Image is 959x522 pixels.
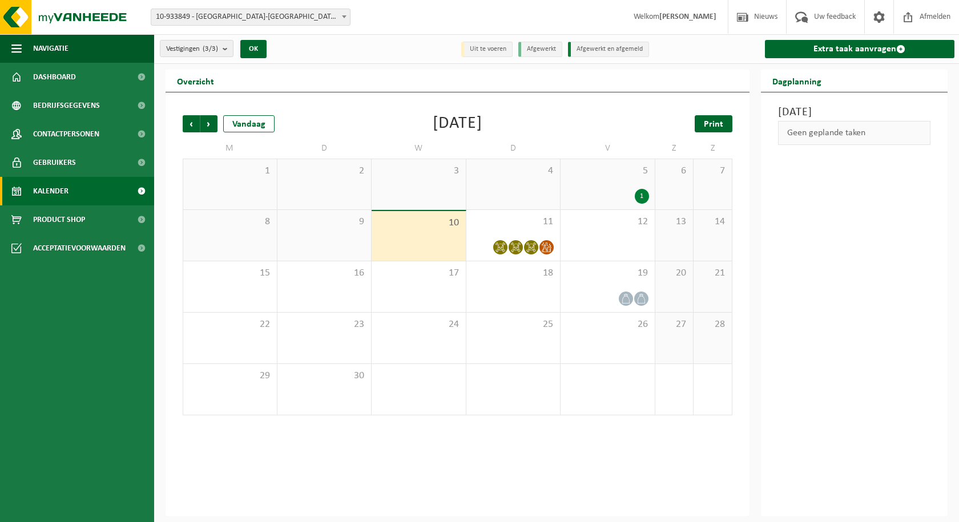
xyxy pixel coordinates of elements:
[695,115,732,132] a: Print
[561,138,655,159] td: V
[699,318,726,331] span: 28
[151,9,350,26] span: 10-933849 - SINT-LODEWIJK-BRUGGE VZW - SINT-ANDRIES
[151,9,350,25] span: 10-933849 - SINT-LODEWIJK-BRUGGE VZW - SINT-ANDRIES
[704,120,723,129] span: Print
[433,115,482,132] div: [DATE]
[699,267,726,280] span: 21
[655,138,694,159] td: Z
[33,148,76,177] span: Gebruikers
[189,370,271,382] span: 29
[659,13,716,21] strong: [PERSON_NAME]
[33,205,85,234] span: Product Shop
[566,216,649,228] span: 12
[377,267,460,280] span: 17
[566,165,649,177] span: 5
[694,138,732,159] td: Z
[240,40,267,58] button: OK
[189,216,271,228] span: 8
[377,165,460,177] span: 3
[466,138,561,159] td: D
[223,115,275,132] div: Vandaag
[166,41,218,58] span: Vestigingen
[189,318,271,331] span: 22
[377,318,460,331] span: 24
[778,104,931,121] h3: [DATE]
[183,115,200,132] span: Vorige
[33,91,100,120] span: Bedrijfsgegevens
[189,165,271,177] span: 1
[377,217,460,229] span: 10
[33,63,76,91] span: Dashboard
[189,267,271,280] span: 15
[472,165,555,177] span: 4
[472,267,555,280] span: 18
[661,267,687,280] span: 20
[283,370,366,382] span: 30
[283,216,366,228] span: 9
[566,267,649,280] span: 19
[765,40,955,58] a: Extra taak aanvragen
[166,70,225,92] h2: Overzicht
[661,165,687,177] span: 6
[372,138,466,159] td: W
[472,318,555,331] span: 25
[200,115,217,132] span: Volgende
[160,40,233,57] button: Vestigingen(3/3)
[661,216,687,228] span: 13
[699,165,726,177] span: 7
[33,34,68,63] span: Navigatie
[33,177,68,205] span: Kalender
[283,165,366,177] span: 2
[518,42,562,57] li: Afgewerkt
[283,267,366,280] span: 16
[461,42,513,57] li: Uit te voeren
[283,318,366,331] span: 23
[635,189,649,204] div: 1
[699,216,726,228] span: 14
[183,138,277,159] td: M
[661,318,687,331] span: 27
[33,120,99,148] span: Contactpersonen
[568,42,649,57] li: Afgewerkt en afgemeld
[761,70,833,92] h2: Dagplanning
[203,45,218,52] count: (3/3)
[472,216,555,228] span: 11
[778,121,931,145] div: Geen geplande taken
[566,318,649,331] span: 26
[277,138,372,159] td: D
[33,234,126,262] span: Acceptatievoorwaarden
